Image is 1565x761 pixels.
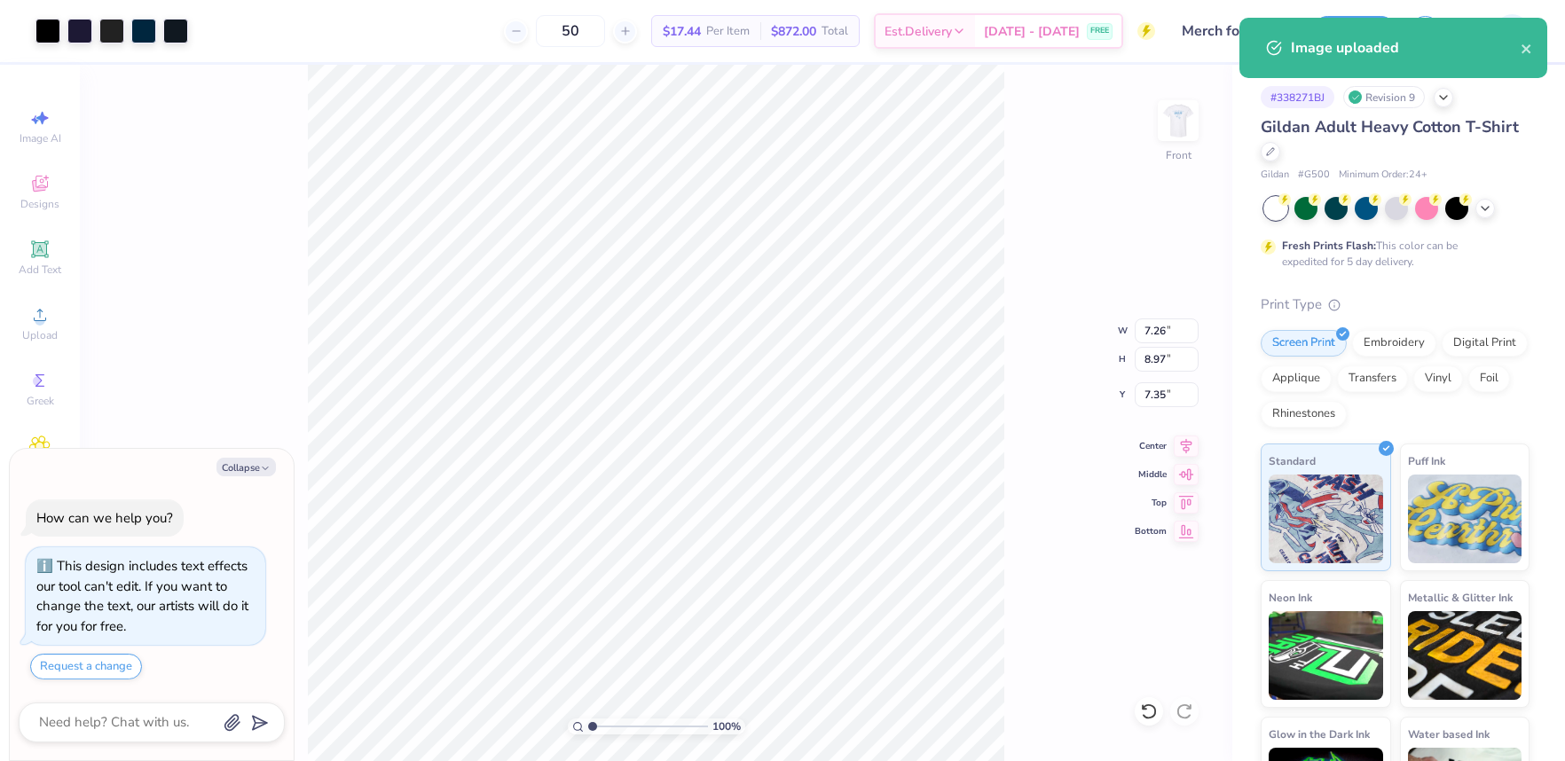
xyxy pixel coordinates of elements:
[1135,525,1167,537] span: Bottom
[1261,168,1289,183] span: Gildan
[712,718,741,734] span: 100 %
[1090,25,1109,37] span: FREE
[1408,475,1522,563] img: Puff Ink
[1413,365,1463,392] div: Vinyl
[1282,239,1376,253] strong: Fresh Prints Flash:
[1135,440,1167,452] span: Center
[27,394,54,408] span: Greek
[1408,451,1445,470] span: Puff Ink
[1269,451,1316,470] span: Standard
[1282,238,1500,270] div: This color can be expedited for 5 day delivery.
[1160,103,1196,138] img: Front
[1291,37,1521,59] div: Image uploaded
[1352,330,1436,357] div: Embroidery
[19,263,61,277] span: Add Text
[1135,468,1167,481] span: Middle
[20,197,59,211] span: Designs
[1168,13,1299,49] input: Untitled Design
[1468,365,1510,392] div: Foil
[30,654,142,679] button: Request a change
[1269,725,1370,743] span: Glow in the Dark Ink
[1269,588,1312,607] span: Neon Ink
[1408,725,1490,743] span: Water based Ink
[1261,401,1347,428] div: Rhinestones
[771,22,816,41] span: $872.00
[1408,611,1522,700] img: Metallic & Glitter Ink
[22,328,58,342] span: Upload
[1408,588,1513,607] span: Metallic & Glitter Ink
[984,22,1080,41] span: [DATE] - [DATE]
[663,22,701,41] span: $17.44
[1135,497,1167,509] span: Top
[1261,86,1334,108] div: # 338271BJ
[1343,86,1425,108] div: Revision 9
[1521,37,1533,59] button: close
[706,22,750,41] span: Per Item
[36,509,173,527] div: How can we help you?
[1269,611,1383,700] img: Neon Ink
[1261,116,1519,137] span: Gildan Adult Heavy Cotton T-Shirt
[885,22,952,41] span: Est. Delivery
[36,557,248,635] div: This design includes text effects our tool can't edit. If you want to change the text, our artist...
[20,131,61,145] span: Image AI
[1261,365,1332,392] div: Applique
[1261,330,1347,357] div: Screen Print
[822,22,848,41] span: Total
[216,458,276,476] button: Collapse
[1339,168,1427,183] span: Minimum Order: 24 +
[1442,330,1528,357] div: Digital Print
[536,15,605,47] input: – –
[1298,168,1330,183] span: # G500
[1337,365,1408,392] div: Transfers
[1261,294,1530,315] div: Print Type
[1269,475,1383,563] img: Standard
[1166,147,1191,163] div: Front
